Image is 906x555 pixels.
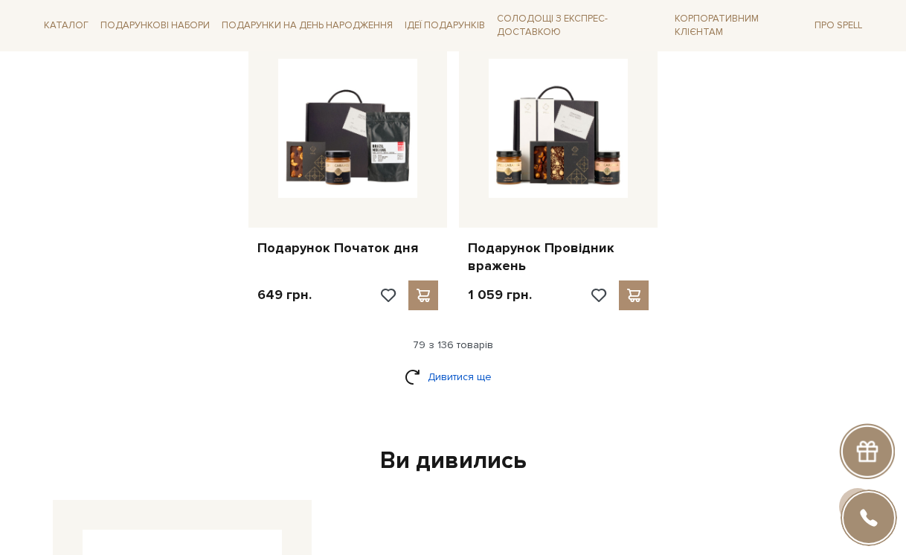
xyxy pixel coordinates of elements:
a: Дивитися ще [405,364,501,390]
a: Подарунок Початок дня [257,240,438,257]
a: Солодощі з експрес-доставкою [491,6,669,45]
span: Про Spell [809,14,868,37]
p: 1 059 грн. [468,286,532,304]
p: 649 грн. [257,286,312,304]
span: Ідеї подарунків [399,14,491,37]
div: Ви дивились [47,446,859,477]
span: Подарунки на День народження [216,14,399,37]
a: Корпоративним клієнтам [669,6,809,45]
a: Подарунок Провідник вражень [468,240,649,275]
span: Каталог [38,14,94,37]
div: 79 з 136 товарів [32,339,874,352]
span: Подарункові набори [94,14,216,37]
